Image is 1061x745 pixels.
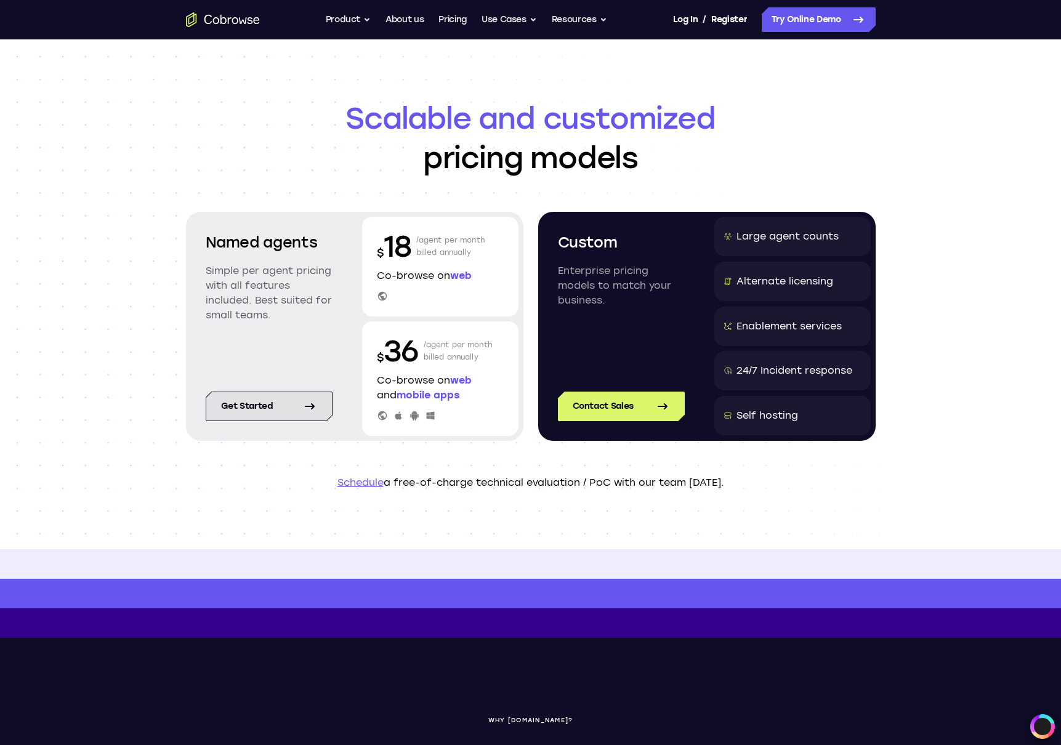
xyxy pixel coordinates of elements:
a: Try Online Demo [762,7,876,32]
h1: pricing models [186,99,876,177]
a: Register [711,7,747,32]
button: Resources [552,7,607,32]
div: Self hosting [736,408,798,423]
span: mobile apps [397,389,459,401]
span: web [450,374,472,386]
a: About us [385,7,424,32]
a: Schedule [337,477,384,488]
p: 18 [377,227,411,266]
div: Enablement services [736,319,842,334]
a: Get started [206,392,333,421]
a: Log In [673,7,698,32]
a: Go to the home page [186,12,260,27]
h2: Named agents [206,232,333,254]
p: /agent per month billed annually [424,331,493,371]
button: Use Cases [482,7,537,32]
span: Scalable and customized [186,99,876,138]
span: $ [377,351,384,364]
span: / [703,12,706,27]
p: 36 [377,331,419,371]
p: /agent per month billed annually [416,227,485,266]
span: $ [377,246,384,260]
a: Contact Sales [558,392,685,421]
p: a free-of-charge technical evaluation / PoC with our team [DATE]. [186,475,876,490]
p: Enterprise pricing models to match your business. [558,264,685,308]
div: Large agent counts [736,229,839,244]
p: Simple per agent pricing with all features included. Best suited for small teams. [206,264,333,323]
p: Co-browse on [377,268,504,283]
div: 24/7 Incident response [736,363,852,378]
button: Product [326,7,371,32]
span: web [450,270,472,281]
h2: Custom [558,232,685,254]
a: Pricing [438,7,467,32]
p: WHY [DOMAIN_NAME]? [186,717,876,724]
div: Alternate licensing [736,274,833,289]
p: Co-browse on and [377,373,504,403]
